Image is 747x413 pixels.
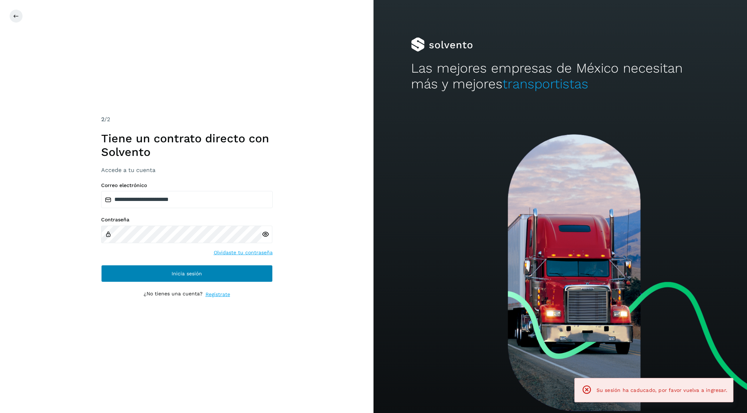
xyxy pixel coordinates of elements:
a: Olvidaste tu contraseña [214,249,273,256]
span: transportistas [503,76,588,92]
h3: Accede a tu cuenta [101,167,273,173]
h1: Tiene un contrato directo con Solvento [101,132,273,159]
span: Su sesión ha caducado, por favor vuelva a ingresar. [597,387,727,393]
label: Contraseña [101,217,273,223]
a: Regístrate [206,291,230,298]
div: /2 [101,115,273,124]
button: Inicia sesión [101,265,273,282]
h2: Las mejores empresas de México necesitan más y mejores [411,60,710,92]
p: ¿No tienes una cuenta? [144,291,203,298]
span: Inicia sesión [172,271,202,276]
span: 2 [101,116,104,123]
label: Correo electrónico [101,182,273,188]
